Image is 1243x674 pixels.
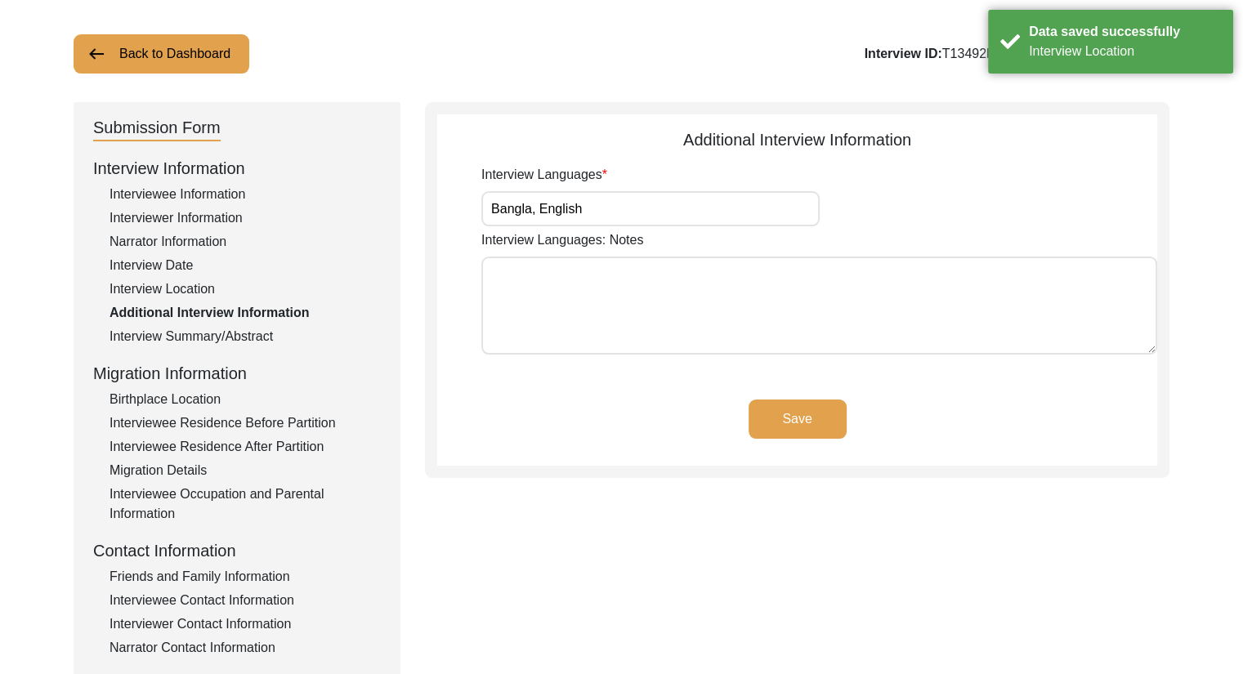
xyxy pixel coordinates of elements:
b: Interview ID: [865,47,942,60]
div: Narrator Contact Information [110,638,381,658]
div: Migration Details [110,461,381,480]
div: Interviewee Information [110,185,381,204]
div: Interview Summary/Abstract [110,327,381,346]
label: Interview Languages: Notes [481,230,643,250]
label: Interview Languages [481,165,607,185]
div: Birthplace Location [110,390,381,409]
button: Back to Dashboard [74,34,249,74]
div: Narrator Information [110,232,381,252]
img: arrow-left.png [87,44,106,64]
div: Migration Information [93,361,381,386]
b: Interviewee: [986,47,1062,60]
div: Friends and Family Information [110,567,381,587]
div: Interviewee Residence Before Partition [110,413,381,433]
div: Data saved successfully [1029,22,1221,42]
div: Interview Location [110,279,381,299]
div: Interviewee Contact Information [110,591,381,610]
div: Interviewee Residence After Partition [110,437,381,457]
button: Save [749,399,847,439]
div: Additional Interview Information [437,127,1157,152]
div: Interview Information [93,156,381,181]
div: Interviewer Contact Information [110,614,381,634]
div: Contact Information [93,538,381,563]
div: Interview Location [1029,42,1221,61]
div: Interviewer Information [110,208,381,228]
div: Submission Form [93,115,221,141]
div: Additional Interview Information [110,303,381,323]
div: Interview Date [110,256,381,275]
div: T13492 [PERSON_NAME] [865,44,1169,64]
div: Interviewee Occupation and Parental Information [110,484,381,524]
